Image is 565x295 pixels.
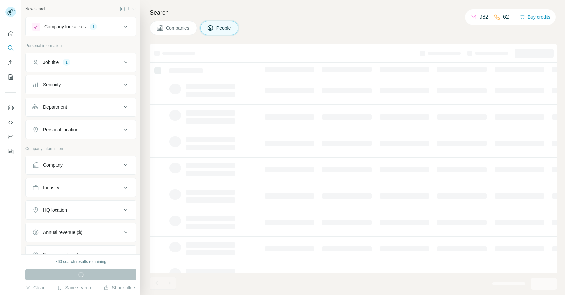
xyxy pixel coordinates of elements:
[26,19,136,35] button: Company lookalikes1
[503,13,509,21] p: 62
[5,116,16,128] button: Use Surfe API
[479,13,488,21] p: 982
[26,54,136,70] button: Job title1
[26,122,136,137] button: Personal location
[43,126,78,133] div: Personal location
[150,8,557,17] h4: Search
[25,6,46,12] div: New search
[43,162,63,168] div: Company
[43,81,61,88] div: Seniority
[104,284,136,291] button: Share filters
[25,284,44,291] button: Clear
[63,59,70,65] div: 1
[57,284,91,291] button: Save search
[90,24,97,30] div: 1
[43,229,82,236] div: Annual revenue ($)
[25,43,136,49] p: Personal information
[43,251,78,258] div: Employees (size)
[26,157,136,173] button: Company
[5,145,16,157] button: Feedback
[26,180,136,195] button: Industry
[43,104,67,110] div: Department
[216,25,232,31] span: People
[56,259,106,265] div: 860 search results remaining
[26,202,136,218] button: HQ location
[25,146,136,152] p: Company information
[5,28,16,40] button: Quick start
[166,25,190,31] span: Companies
[43,184,59,191] div: Industry
[43,59,59,66] div: Job title
[26,224,136,240] button: Annual revenue ($)
[5,71,16,83] button: My lists
[5,102,16,114] button: Use Surfe on LinkedIn
[520,13,550,22] button: Buy credits
[5,57,16,69] button: Enrich CSV
[5,131,16,143] button: Dashboard
[26,99,136,115] button: Department
[43,207,67,213] div: HQ location
[44,23,86,30] div: Company lookalikes
[5,42,16,54] button: Search
[26,77,136,93] button: Seniority
[115,4,140,14] button: Hide
[26,247,136,263] button: Employees (size)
